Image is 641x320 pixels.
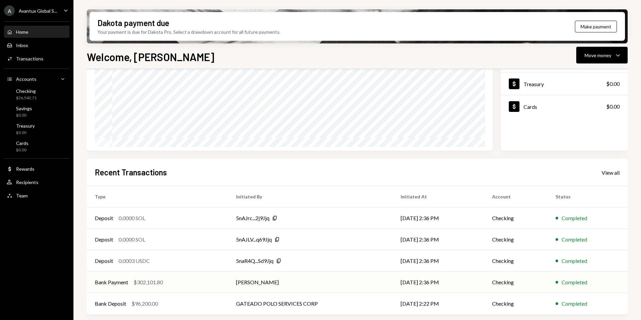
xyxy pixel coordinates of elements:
a: View all [602,169,620,176]
div: Completed [562,278,587,286]
div: Move money [585,52,611,59]
th: Type [87,186,228,207]
div: Your payment is due for Dakota Pro. Select a drawdown account for all future payments. [97,28,280,35]
div: Treasury [16,123,35,129]
button: Move money [576,47,628,63]
td: [DATE] 2:36 PM [393,207,484,229]
td: [DATE] 2:22 PM [393,293,484,314]
div: $96,200.00 [132,300,158,308]
div: 0.0000 SOL [119,214,145,222]
td: Checking [484,207,548,229]
th: Account [484,186,548,207]
div: Cards [16,140,28,146]
div: Completed [562,235,587,244]
div: Bank Deposit [95,300,126,308]
div: Deposit [95,235,113,244]
div: Checking [16,88,37,94]
div: $26,542.71 [16,95,37,101]
div: Deposit [95,257,113,265]
a: Savings$0.00 [4,104,69,120]
a: Home [4,26,69,38]
div: Completed [562,214,587,222]
a: Inbox [4,39,69,51]
div: Transactions [16,56,43,61]
a: Treasury$0.00 [501,72,628,95]
div: Accounts [16,76,36,82]
div: Treasury [523,81,544,87]
div: $302,101.80 [134,278,163,286]
div: Cards [523,104,537,110]
a: Checking$26,542.71 [4,86,69,102]
div: Avantux Global S... [19,8,57,14]
th: Status [548,186,628,207]
div: 5naR4Q...Sd9Jjq [236,257,273,265]
div: Completed [562,257,587,265]
div: 0.0003 USDC [119,257,150,265]
td: [DATE] 2:36 PM [393,250,484,272]
a: Cards$0.00 [4,138,69,154]
td: GATEADO POLO SERVICES CORP [228,293,392,314]
td: [DATE] 2:36 PM [393,272,484,293]
td: [PERSON_NAME] [228,272,392,293]
th: Initiated At [393,186,484,207]
td: Checking [484,272,548,293]
td: [DATE] 2:36 PM [393,229,484,250]
div: Dakota payment due [97,17,169,28]
td: Checking [484,229,548,250]
div: 5nAJLV...q69Jjq [236,235,272,244]
div: Rewards [16,166,34,172]
h1: Welcome, [PERSON_NAME] [87,50,214,63]
button: Make payment [575,21,617,32]
div: $0.00 [606,103,620,111]
div: A [4,5,15,16]
div: 5nAJrc...2j9Jjq [236,214,269,222]
td: Checking [484,293,548,314]
a: Cards$0.00 [501,95,628,118]
a: Team [4,189,69,201]
div: Completed [562,300,587,308]
a: Rewards [4,163,69,175]
div: Team [16,193,28,198]
th: Initiated By [228,186,392,207]
div: Inbox [16,42,28,48]
td: Checking [484,250,548,272]
div: Recipients [16,179,38,185]
div: Savings [16,106,32,111]
a: Transactions [4,52,69,64]
div: $0.00 [606,80,620,88]
div: 0.0000 SOL [119,235,145,244]
a: Accounts [4,73,69,85]
div: Home [16,29,28,35]
a: Recipients [4,176,69,188]
h2: Recent Transactions [95,167,167,178]
div: $0.00 [16,130,35,136]
a: Treasury$0.00 [4,121,69,137]
div: $0.00 [16,147,28,153]
div: Deposit [95,214,113,222]
div: Bank Payment [95,278,128,286]
div: $0.00 [16,113,32,118]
